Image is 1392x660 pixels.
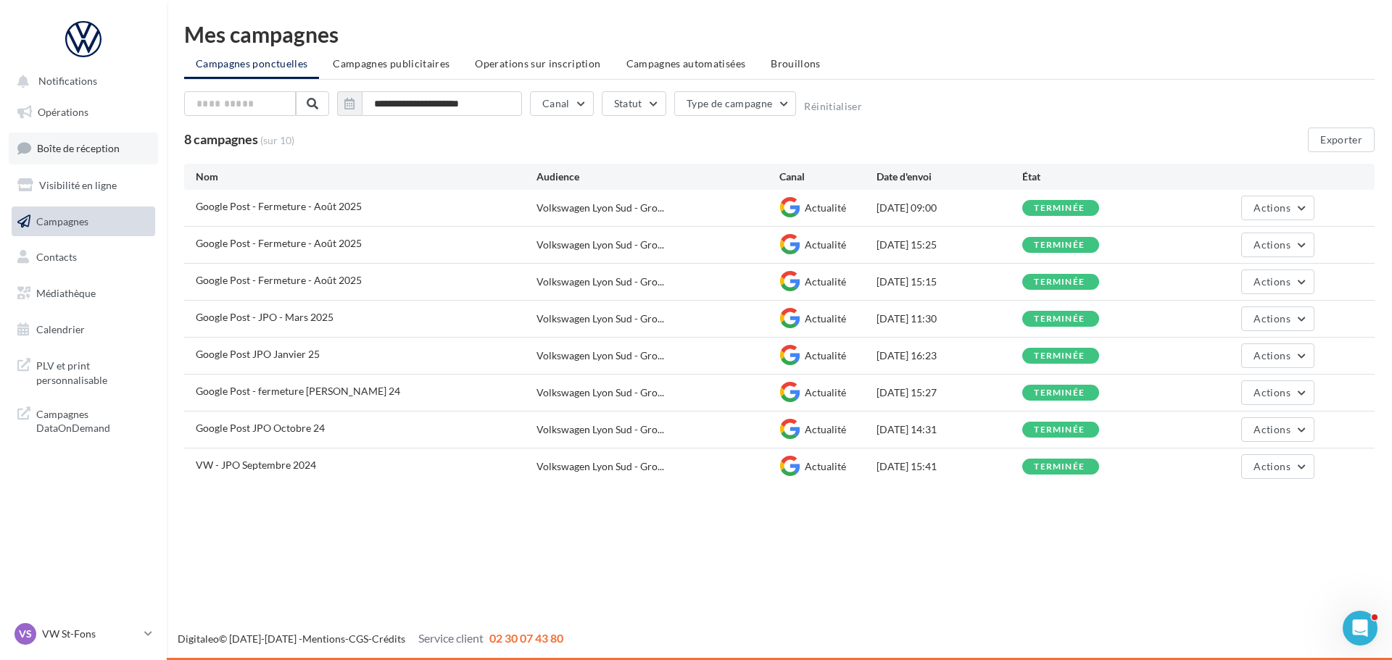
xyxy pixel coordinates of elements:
span: Google Post - Fermeture - Août 2025 [196,237,362,249]
span: PLV et print personnalisable [36,356,149,387]
div: terminée [1034,277,1085,287]
span: Actualité [805,386,846,398]
button: Statut [602,91,666,116]
div: Date d'envoi [877,170,1022,184]
a: Digitaleo [178,632,219,645]
span: Actualité [805,238,846,251]
span: © [DATE]-[DATE] - - - [178,632,563,645]
a: Campagnes [9,206,158,237]
span: Boîte de réception [37,142,120,154]
div: [DATE] 09:00 [877,201,1022,215]
button: Actions [1241,417,1314,442]
span: Visibilité en ligne [39,179,117,191]
div: terminée [1034,388,1085,398]
span: Actions [1254,275,1290,288]
span: Actualité [805,312,846,325]
button: Canal [530,91,594,116]
div: [DATE] 15:15 [877,275,1022,289]
span: Google Post - Fermeture - Août 2025 [196,274,362,286]
span: Campagnes automatisées [626,57,746,70]
button: Actions [1241,454,1314,479]
div: terminée [1034,462,1085,472]
span: Campagnes publicitaires [333,57,449,70]
div: [DATE] 15:25 [877,238,1022,252]
span: Actions [1254,238,1290,251]
button: Type de campagne [674,91,797,116]
div: Audience [536,170,779,184]
a: VS VW St-Fons [12,620,155,648]
button: Actions [1241,233,1314,257]
div: Nom [196,170,536,184]
span: Volkswagen Lyon Sud - Gro... [536,312,664,326]
span: (sur 10) [260,133,294,148]
button: Actions [1241,380,1314,405]
span: VS [19,627,32,641]
button: Actions [1241,306,1314,331]
div: Mes campagnes [184,23,1375,45]
span: Volkswagen Lyon Sud - Gro... [536,238,664,252]
span: VW - JPO Septembre 2024 [196,459,316,471]
span: Actions [1254,201,1290,214]
button: Actions [1241,196,1314,220]
span: Calendrier [36,323,85,335]
a: Calendrier [9,314,158,345]
span: Actions [1254,460,1290,472]
div: terminée [1034,314,1085,324]
button: Actions [1241,270,1314,294]
button: Exporter [1308,128,1375,152]
p: VW St-Fons [42,627,138,641]
span: 8 campagnes [184,131,258,147]
span: Actions [1254,423,1290,435]
span: Google Post - Fermeture - Août 2025 [196,200,362,212]
span: Campagnes [36,214,88,227]
a: PLV et print personnalisable [9,350,158,393]
a: Mentions [302,632,345,645]
span: Actualité [805,460,846,472]
span: Google Post JPO Octobre 24 [196,422,325,434]
span: Google Post - JPO - Mars 2025 [196,311,333,323]
div: terminée [1034,351,1085,361]
button: Réinitialiser [804,101,862,112]
div: [DATE] 14:31 [877,422,1022,437]
span: Contacts [36,251,77,263]
a: CGS [349,632,368,645]
span: Actions [1254,312,1290,325]
div: [DATE] 15:27 [877,385,1022,400]
span: Actualité [805,201,846,214]
iframe: Intercom live chat [1343,611,1377,646]
span: Volkswagen Lyon Sud - Gro... [536,201,664,215]
span: Google Post JPO Janvier 25 [196,348,320,360]
span: Brouillons [771,57,821,70]
div: État [1022,170,1168,184]
a: Campagnes DataOnDemand [9,398,158,441]
a: Médiathèque [9,278,158,309]
a: Boîte de réception [9,133,158,164]
div: terminée [1034,204,1085,213]
span: Opérations [38,106,88,118]
span: Médiathèque [36,287,96,299]
span: Actions [1254,386,1290,398]
span: Volkswagen Lyon Sud - Gro... [536,422,664,437]
span: Actualité [805,349,846,362]
button: Actions [1241,343,1314,368]
a: Visibilité en ligne [9,170,158,201]
div: terminée [1034,425,1085,435]
span: Notifications [38,75,97,88]
a: Crédits [372,632,405,645]
span: Volkswagen Lyon Sud - Gro... [536,275,664,289]
a: Opérations [9,97,158,128]
div: [DATE] 15:41 [877,459,1022,474]
div: [DATE] 11:30 [877,312,1022,326]
div: terminée [1034,241,1085,250]
a: Contacts [9,242,158,272]
span: Campagnes DataOnDemand [36,404,149,435]
div: Canal [779,170,877,184]
span: Service client [418,631,484,645]
div: [DATE] 16:23 [877,348,1022,363]
span: Volkswagen Lyon Sud - Gro... [536,459,664,474]
span: Volkswagen Lyon Sud - Gro... [536,385,664,400]
span: Actions [1254,349,1290,362]
span: Operations sur inscription [475,57,600,70]
span: 02 30 07 43 80 [489,631,563,645]
span: Actualité [805,275,846,288]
